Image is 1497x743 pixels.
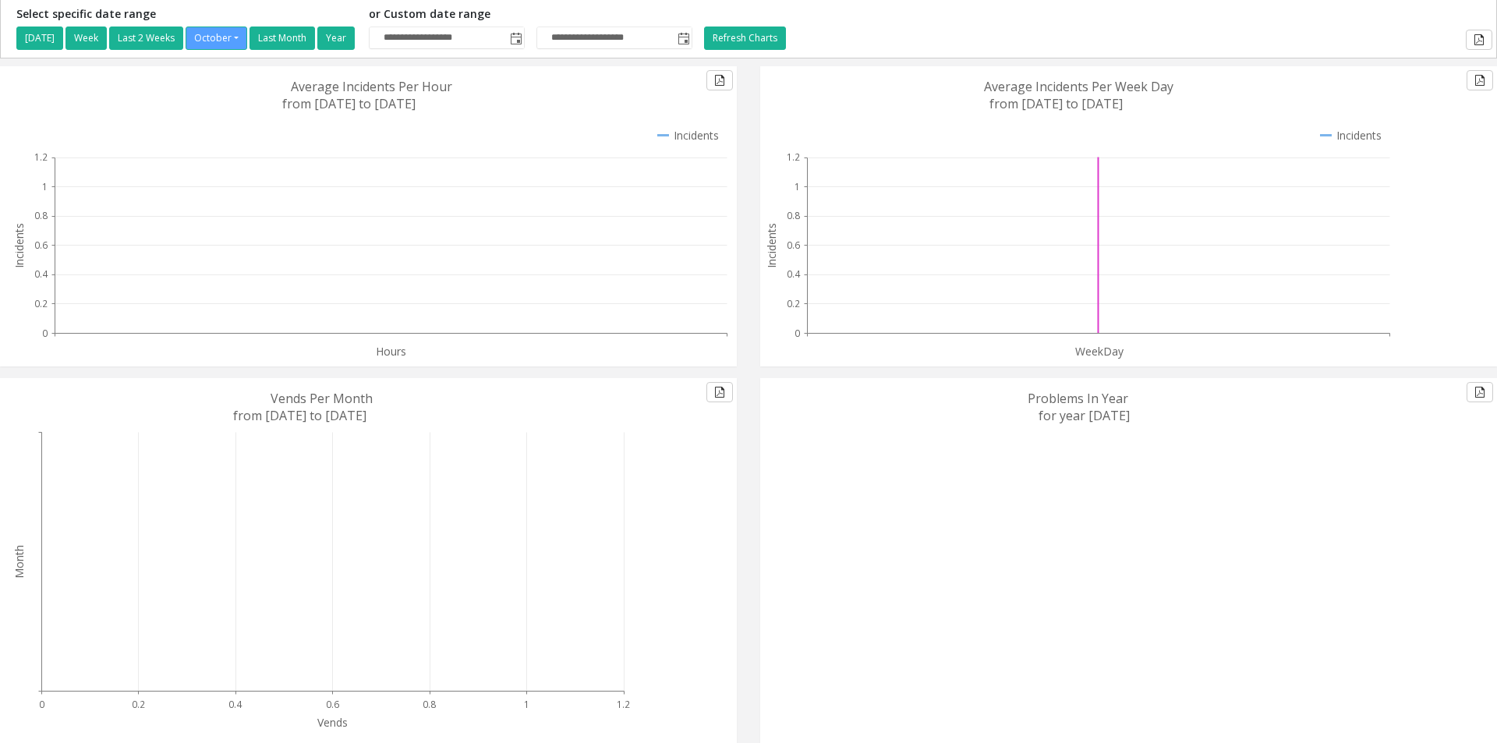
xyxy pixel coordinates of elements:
[42,327,48,340] text: 0
[795,180,800,193] text: 1
[1467,382,1493,402] button: Export to pdf
[524,698,529,711] text: 1
[34,150,48,164] text: 1.2
[1075,344,1124,359] text: WeekDay
[34,239,48,252] text: 0.6
[787,297,800,310] text: 0.2
[12,223,27,268] text: Incidents
[787,209,800,222] text: 0.8
[186,27,247,50] button: October
[706,382,733,402] button: Export to pdf
[674,27,692,49] span: Toggle popup
[984,78,1173,95] text: Average Incidents Per Week Day
[282,95,416,112] text: from [DATE] to [DATE]
[39,698,44,711] text: 0
[787,267,801,281] text: 0.4
[326,698,339,711] text: 0.6
[12,545,27,578] text: Month
[249,27,315,50] button: Last Month
[317,715,348,730] text: Vends
[704,27,786,50] button: Refresh Charts
[1467,70,1493,90] button: Export to pdf
[787,150,800,164] text: 1.2
[764,223,779,268] text: Incidents
[989,95,1123,112] text: from [DATE] to [DATE]
[1039,407,1130,424] text: for year [DATE]
[16,8,357,21] h5: Select specific date range
[132,698,145,711] text: 0.2
[787,239,800,252] text: 0.6
[34,267,48,281] text: 0.4
[376,344,406,359] text: Hours
[228,698,242,711] text: 0.4
[423,698,436,711] text: 0.8
[271,390,373,407] text: Vends Per Month
[706,70,733,90] button: Export to pdf
[34,209,48,222] text: 0.8
[42,180,48,193] text: 1
[34,297,48,310] text: 0.2
[233,407,366,424] text: from [DATE] to [DATE]
[795,327,800,340] text: 0
[369,8,692,21] h5: or Custom date range
[617,698,630,711] text: 1.2
[317,27,355,50] button: Year
[1466,30,1492,50] button: Export to pdf
[16,27,63,50] button: [DATE]
[65,27,107,50] button: Week
[291,78,452,95] text: Average Incidents Per Hour
[507,27,524,49] span: Toggle popup
[109,27,183,50] button: Last 2 Weeks
[1028,390,1128,407] text: Problems In Year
